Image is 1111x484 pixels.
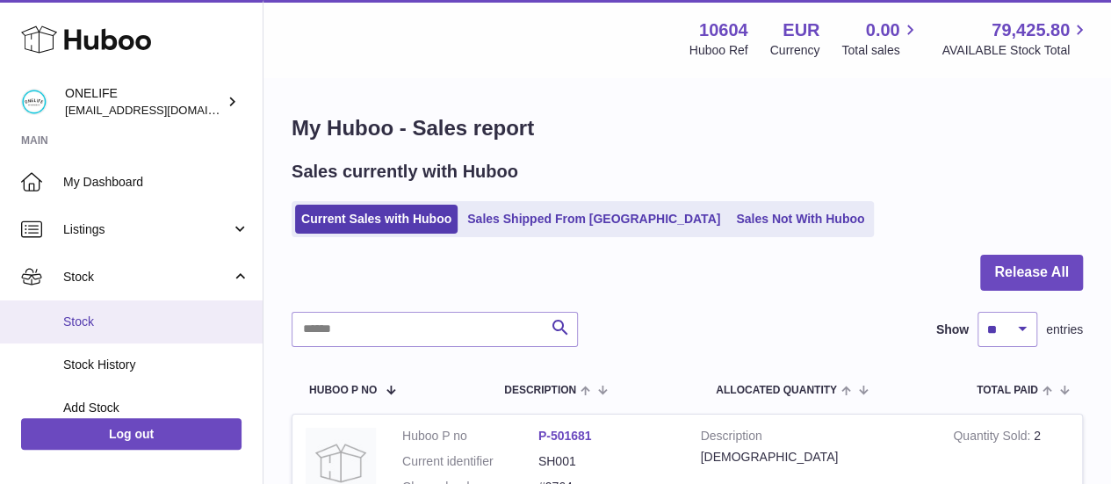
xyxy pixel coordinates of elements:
[504,385,576,396] span: Description
[992,18,1070,42] span: 79,425.80
[21,418,242,450] a: Log out
[699,18,748,42] strong: 10604
[538,429,592,443] a: P-501681
[461,205,726,234] a: Sales Shipped From [GEOGRAPHIC_DATA]
[1046,321,1083,338] span: entries
[841,42,920,59] span: Total sales
[402,428,538,444] dt: Huboo P no
[295,205,458,234] a: Current Sales with Huboo
[716,385,837,396] span: ALLOCATED Quantity
[402,453,538,470] dt: Current identifier
[63,221,231,238] span: Listings
[866,18,900,42] span: 0.00
[701,428,927,449] strong: Description
[770,42,820,59] div: Currency
[63,314,249,330] span: Stock
[980,255,1083,291] button: Release All
[63,400,249,416] span: Add Stock
[63,269,231,285] span: Stock
[65,85,223,119] div: ONELIFE
[538,453,675,470] dd: SH001
[65,103,258,117] span: [EMAIL_ADDRESS][DOMAIN_NAME]
[977,385,1038,396] span: Total paid
[309,385,377,396] span: Huboo P no
[63,174,249,191] span: My Dashboard
[941,18,1090,59] a: 79,425.80 AVAILABLE Stock Total
[689,42,748,59] div: Huboo Ref
[783,18,819,42] strong: EUR
[63,357,249,373] span: Stock History
[936,321,969,338] label: Show
[292,160,518,184] h2: Sales currently with Huboo
[730,205,870,234] a: Sales Not With Huboo
[292,114,1083,142] h1: My Huboo - Sales report
[21,89,47,115] img: internalAdmin-10604@internal.huboo.com
[953,429,1034,447] strong: Quantity Sold
[701,449,927,466] div: [DEMOGRAPHIC_DATA]
[941,42,1090,59] span: AVAILABLE Stock Total
[841,18,920,59] a: 0.00 Total sales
